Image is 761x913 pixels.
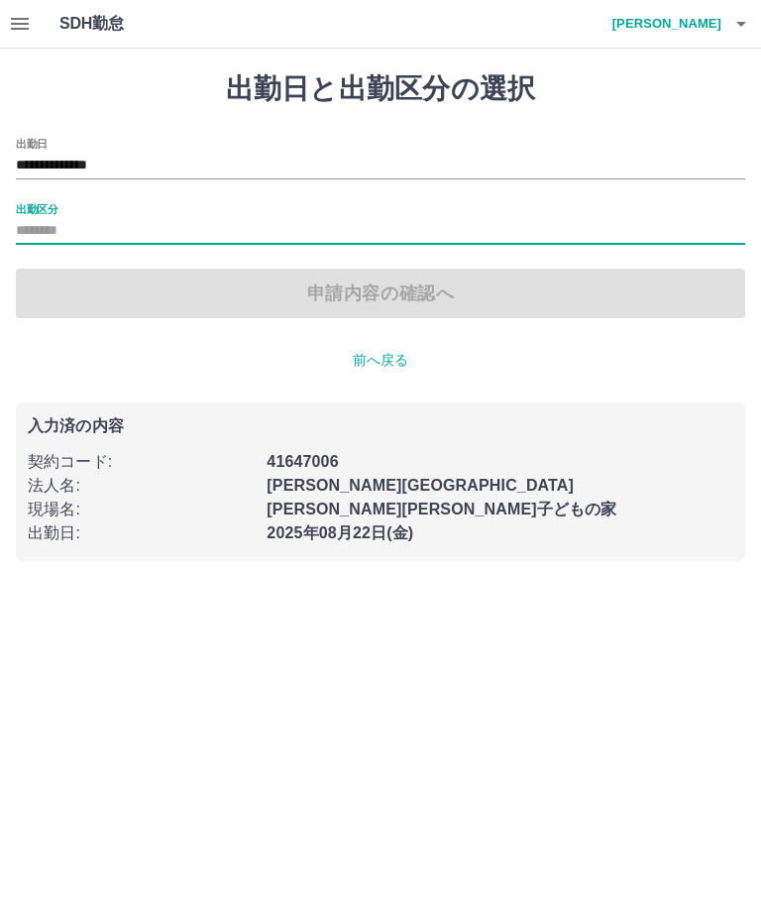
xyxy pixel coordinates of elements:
[28,418,733,434] p: 入力済の内容
[267,477,574,494] b: [PERSON_NAME][GEOGRAPHIC_DATA]
[28,474,255,498] p: 法人名 :
[267,453,338,470] b: 41647006
[16,201,57,216] label: 出勤区分
[267,524,413,541] b: 2025年08月22日(金)
[16,72,745,106] h1: 出勤日と出勤区分の選択
[28,450,255,474] p: 契約コード :
[16,350,745,371] p: 前へ戻る
[28,498,255,521] p: 現場名 :
[16,136,48,151] label: 出勤日
[28,521,255,545] p: 出勤日 :
[267,501,616,517] b: [PERSON_NAME][PERSON_NAME]子どもの家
